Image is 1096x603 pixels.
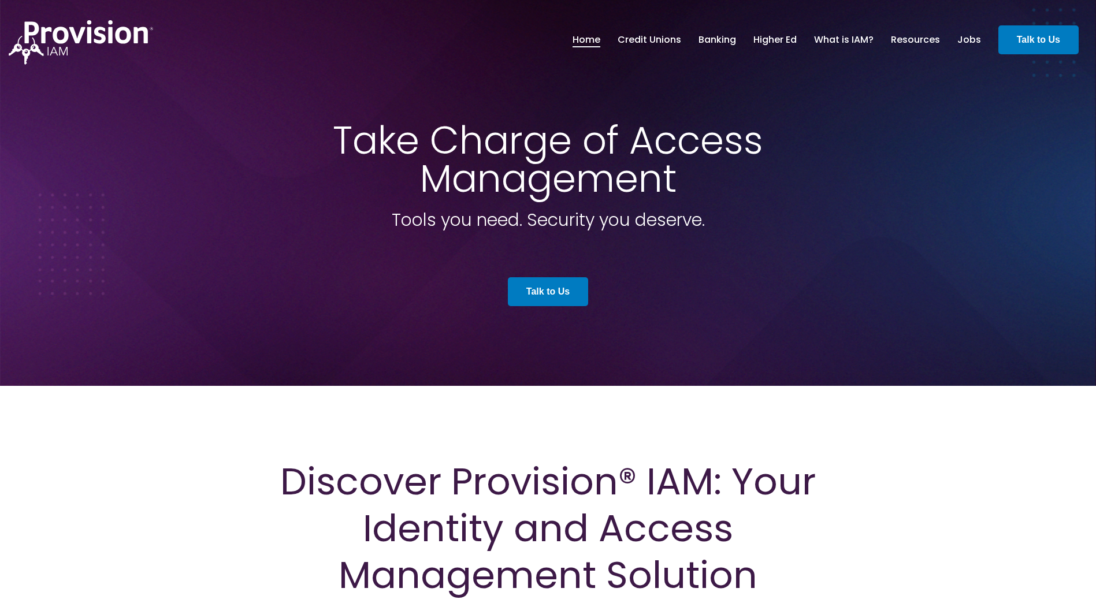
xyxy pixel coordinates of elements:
[814,30,874,50] a: What is IAM?
[248,458,849,599] h1: Discover Provision® IAM: Your Identity and Access Management Solution
[526,286,570,296] strong: Talk to Us
[753,30,797,50] a: Higher Ed
[1017,35,1060,44] strong: Talk to Us
[333,114,763,205] span: Take Charge of Access Management
[392,207,705,232] span: Tools you need. Security you deserve.
[573,30,600,50] a: Home
[891,30,940,50] a: Resources
[9,20,153,65] img: ProvisionIAM-Logo-White
[564,21,990,58] nav: menu
[508,277,588,306] a: Talk to Us
[957,30,981,50] a: Jobs
[998,25,1079,54] a: Talk to Us
[618,30,681,50] a: Credit Unions
[699,30,736,50] a: Banking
